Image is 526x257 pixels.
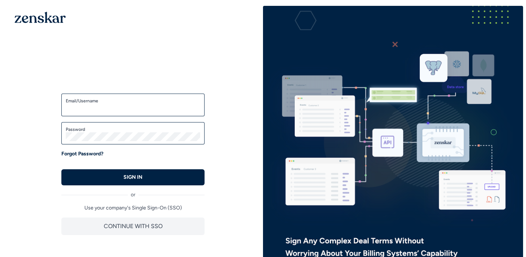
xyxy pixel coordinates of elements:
p: Use your company's Single Sign-On (SSO) [61,204,205,212]
div: or [61,185,205,199]
button: SIGN IN [61,169,205,185]
button: CONTINUE WITH SSO [61,218,205,235]
p: SIGN IN [123,174,142,181]
a: Forgot Password? [61,150,103,158]
label: Password [66,126,200,132]
img: 1OGAJ2xQqyY4LXKgY66KYq0eOWRCkrZdAb3gUhuVAqdWPZE9SRJmCz+oDMSn4zDLXe31Ii730ItAGKgCKgCCgCikA4Av8PJUP... [15,12,66,23]
label: Email/Username [66,98,200,104]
